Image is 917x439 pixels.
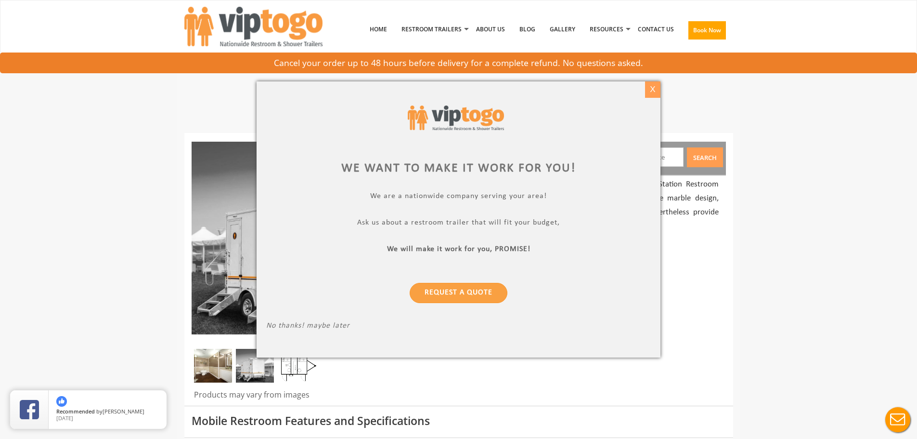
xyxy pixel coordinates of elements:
span: [PERSON_NAME] [103,408,144,415]
p: We are a nationwide company serving your area! [266,192,650,203]
button: Live Chat [878,400,917,439]
span: by [56,409,159,415]
a: Request a Quote [410,283,507,303]
div: X [645,81,660,98]
span: [DATE] [56,414,73,422]
img: viptogo logo [408,106,504,130]
span: Recommended [56,408,95,415]
img: Review Rating [20,400,39,419]
div: We want to make it work for you! [266,160,650,177]
b: We will make it work for you, PROMISE! [387,245,530,253]
p: No thanks! maybe later [266,321,650,333]
p: Ask us about a restroom trailer that will fit your budget, [266,218,650,229]
img: thumbs up icon [56,396,67,407]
